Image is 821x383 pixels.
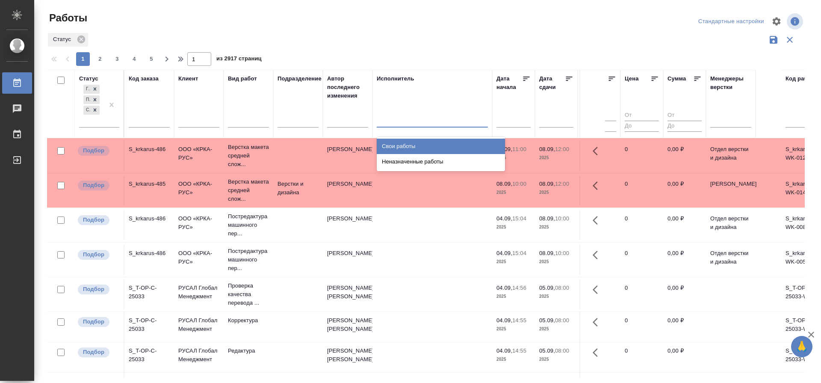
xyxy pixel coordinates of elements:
button: Здесь прячутся важные кнопки [588,141,608,161]
div: Дата сдачи [539,74,565,92]
p: Отдел верстки и дизайна [710,214,751,232]
p: 15:04 [512,250,526,256]
div: Можно подбирать исполнителей [77,145,119,157]
span: 🙏 [794,338,809,356]
div: Можно подбирать исполнителей [77,316,119,328]
div: Готов к работе, Подбор, Сдан [83,95,100,105]
div: Сумма [667,74,686,83]
p: 10:00 [512,181,526,187]
div: Сдан [83,106,90,115]
td: 0 [620,279,663,309]
p: 2025 [539,223,573,232]
button: Сбросить фильтры [782,32,798,48]
span: 2 [93,55,107,63]
p: Отдел верстки и дизайна [710,145,751,162]
div: Дата начала [496,74,522,92]
p: 2025 [496,154,531,162]
div: S_krkarus-486 [129,249,170,258]
p: ООО «КРКА-РУС» [178,214,219,232]
td: 0 [578,342,620,372]
td: Верстки и дизайна [273,175,323,205]
span: из 2917 страниц [216,53,262,66]
div: Можно подбирать исполнителей [77,249,119,261]
p: ООО «КРКА-РУС» [178,249,219,266]
td: 0 [578,279,620,309]
button: 4 [127,52,141,66]
p: 14:56 [512,285,526,291]
td: 0 [578,312,620,342]
p: Верстка макета средней слож... [228,143,269,169]
button: 5 [145,52,158,66]
p: 08.09, [539,181,555,187]
div: Можно подбирать исполнителей [77,347,119,358]
p: 05.09, [539,347,555,354]
p: 10:00 [555,215,569,222]
td: 0,00 ₽ [663,245,706,275]
p: 12:00 [555,181,569,187]
p: РУСАЛ Глобал Менеджмент [178,347,219,364]
div: Готов к работе [83,85,90,94]
td: 0 [620,245,663,275]
div: Статус [48,33,88,47]
p: Подбор [83,318,104,326]
div: Готов к работе, Подбор, Сдан [83,84,100,95]
input: До [667,121,702,131]
p: 2025 [539,154,573,162]
p: 12:00 [555,146,569,152]
p: Проверка качества перевода ... [228,282,269,307]
button: 2 [93,52,107,66]
td: [PERSON_NAME] [PERSON_NAME] [323,312,372,342]
td: 410.5 [578,210,620,240]
td: 0,00 ₽ [663,210,706,240]
td: 161.5 [578,245,620,275]
td: 0 [620,312,663,342]
td: 0,00 ₽ [663,312,706,342]
button: 3 [110,52,124,66]
input: От [625,110,659,121]
p: Верстка макета средней слож... [228,178,269,203]
td: 0 [620,141,663,171]
p: 2025 [496,223,531,232]
p: ООО «КРКА-РУС» [178,145,219,162]
td: 0 [620,210,663,240]
p: РУСАЛ Глобал Менеджмент [178,316,219,333]
p: 04.09, [496,285,512,291]
p: 08:00 [555,317,569,324]
div: Менеджеры верстки [710,74,751,92]
div: Свои работы [377,139,505,154]
td: [PERSON_NAME] [PERSON_NAME] [323,342,372,372]
div: split button [696,15,766,28]
div: Подбор [83,95,90,104]
td: [PERSON_NAME] [323,210,372,240]
p: 10:00 [555,250,569,256]
p: 2025 [496,188,531,197]
p: 2025 [496,292,531,301]
p: 15:04 [512,215,526,222]
p: 2025 [496,355,531,364]
td: 0,00 ₽ [663,175,706,205]
p: Отдел верстки и дизайна [710,249,751,266]
div: Можно подбирать исполнителей [77,180,119,191]
p: 11:00 [512,146,526,152]
span: 4 [127,55,141,63]
div: Автор последнего изменения [327,74,368,100]
td: 0,00 ₽ [663,342,706,372]
td: 0 [620,342,663,372]
p: Подбор [83,348,104,356]
div: Код заказа [129,74,159,83]
td: [PERSON_NAME] [323,141,372,171]
div: Вид работ [228,74,257,83]
div: S_T-OP-C-25033 [129,284,170,301]
p: 2025 [539,258,573,266]
div: Клиент [178,74,198,83]
p: Подбор [83,285,104,294]
div: Можно подбирать исполнителей [77,214,119,226]
p: 2025 [539,325,573,333]
td: [PERSON_NAME] [323,245,372,275]
p: Подбор [83,216,104,224]
p: 04.09, [496,215,512,222]
div: S_krkarus-486 [129,214,170,223]
p: Подбор [83,181,104,190]
div: Можно подбирать исполнителей [77,284,119,295]
td: 7 [578,175,620,205]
